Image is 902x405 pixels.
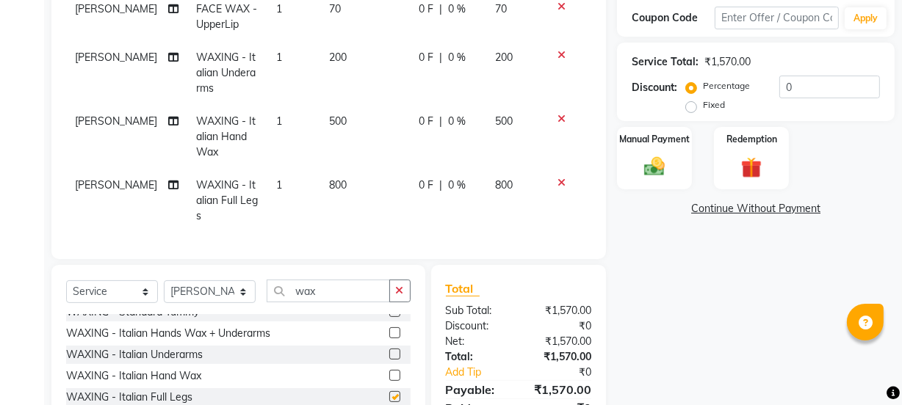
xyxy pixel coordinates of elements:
span: [PERSON_NAME] [75,178,157,191]
span: 0 % [448,50,466,65]
div: Service Total: [632,54,699,70]
span: 70 [495,2,507,15]
input: Enter Offer / Coupon Code [715,7,839,29]
div: Net: [435,334,519,349]
span: WAXING - Italian Hand Wax [196,114,256,158]
span: 0 F [419,50,433,65]
div: Coupon Code [632,10,715,26]
span: | [439,50,442,65]
span: [PERSON_NAME] [75,51,157,64]
span: 800 [495,178,513,191]
div: Total: [435,349,519,365]
div: ₹1,570.00 [704,54,751,70]
span: 1 [276,114,282,128]
span: [PERSON_NAME] [75,114,157,128]
label: Percentage [703,79,750,92]
div: WAXING - Italian Hand Wax [66,368,201,384]
span: 1 [276,2,282,15]
img: _cash.svg [638,155,671,179]
span: 1 [276,178,282,191]
div: WAXING - Italian Hands Wax + Underarms [66,326,270,341]
span: 0 % [448,1,466,17]
span: [PERSON_NAME] [75,2,157,15]
label: Fixed [703,98,725,112]
a: Add Tip [435,365,533,380]
span: 0 % [448,114,466,129]
span: 200 [495,51,513,64]
span: Total [446,281,480,296]
span: 0 F [419,178,433,193]
span: WAXING - Italian Underarms [196,51,256,95]
span: 800 [329,178,347,191]
span: WAXING - Italian Full Legs [196,178,258,222]
div: ₹1,570.00 [519,303,602,318]
img: _gift.svg [735,155,768,180]
span: 200 [329,51,347,64]
div: Discount: [435,318,519,334]
span: | [439,178,442,193]
label: Redemption [726,133,777,146]
div: ₹1,570.00 [519,349,602,365]
span: 0 F [419,1,433,17]
div: Discount: [632,80,677,95]
a: Continue Without Payment [620,201,892,216]
span: 1 [276,51,282,64]
div: WAXING - Italian Underarms [66,347,203,362]
div: ₹0 [533,365,602,380]
span: 500 [495,114,513,128]
span: 0 F [419,114,433,129]
span: 500 [329,114,347,128]
div: ₹1,570.00 [519,381,602,398]
button: Apply [845,7,887,29]
label: Manual Payment [619,133,690,146]
div: Payable: [435,381,519,398]
input: Search or Scan [267,280,390,302]
span: 0 % [448,178,466,193]
div: WAXING - Italian Full Legs [66,390,192,405]
div: ₹1,570.00 [519,334,602,349]
div: Sub Total: [435,303,519,318]
span: 70 [329,2,341,15]
span: | [439,114,442,129]
div: ₹0 [519,318,602,334]
span: FACE WAX - UpperLip [196,2,257,31]
span: | [439,1,442,17]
